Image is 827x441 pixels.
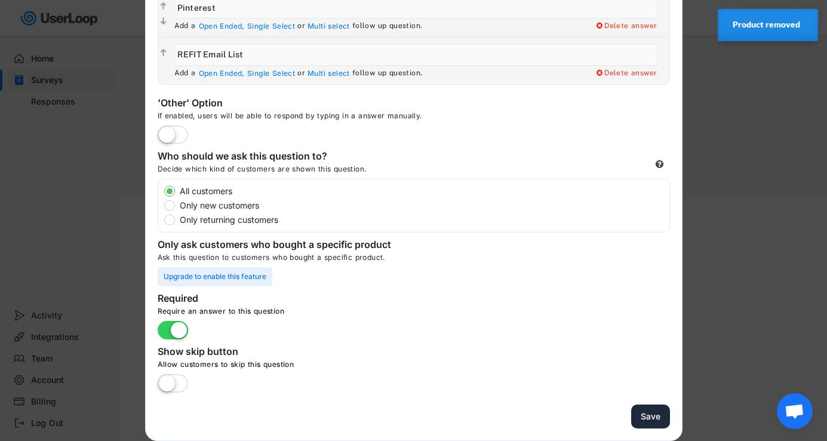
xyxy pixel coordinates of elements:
div: Multi select [308,22,350,31]
div: or [297,22,305,31]
button:  [158,47,168,59]
a: Open chat [777,393,813,429]
label: Only returning customers [176,216,669,224]
input: REFIT Email List [174,44,657,66]
button:  [158,16,168,27]
button:  [158,1,168,13]
div: Decide which kind of customers are shown this question. [158,164,456,179]
div: Required [158,292,396,307]
label: Only new customers [176,201,669,210]
div: follow up question. [352,69,423,78]
div: Open Ended, [199,22,245,31]
button: Save [631,405,670,429]
text:  [161,1,167,11]
div: Ask this question to customers who bought a specific product. [158,253,670,267]
label: All customers [176,187,669,195]
div: Add a [174,22,196,31]
div: Delete answer [595,22,657,31]
div: Only ask customers who bought a specific product [158,238,396,253]
text:  [161,48,167,58]
div: Single Select [247,22,295,31]
div: follow up question. [352,22,423,31]
div: Allow customers to skip this question [158,360,516,374]
div: Who should we ask this question to? [158,150,396,164]
div: Open Ended, [199,69,245,78]
strong: Product removed [733,20,800,29]
div: Show skip button [158,345,396,360]
div: 'Other' Option [158,97,396,111]
div: Add a [174,69,196,78]
div: If enabled, users will be able to respond by typing in a answer manually. [158,111,516,125]
text:  [161,16,167,26]
div: Single Select [247,69,295,78]
div: Multi select [308,69,350,78]
div: Upgrade to enable this feature [158,267,272,286]
div: Require an answer to this question [158,307,516,321]
div: or [297,69,305,78]
div: Delete answer [595,69,657,78]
